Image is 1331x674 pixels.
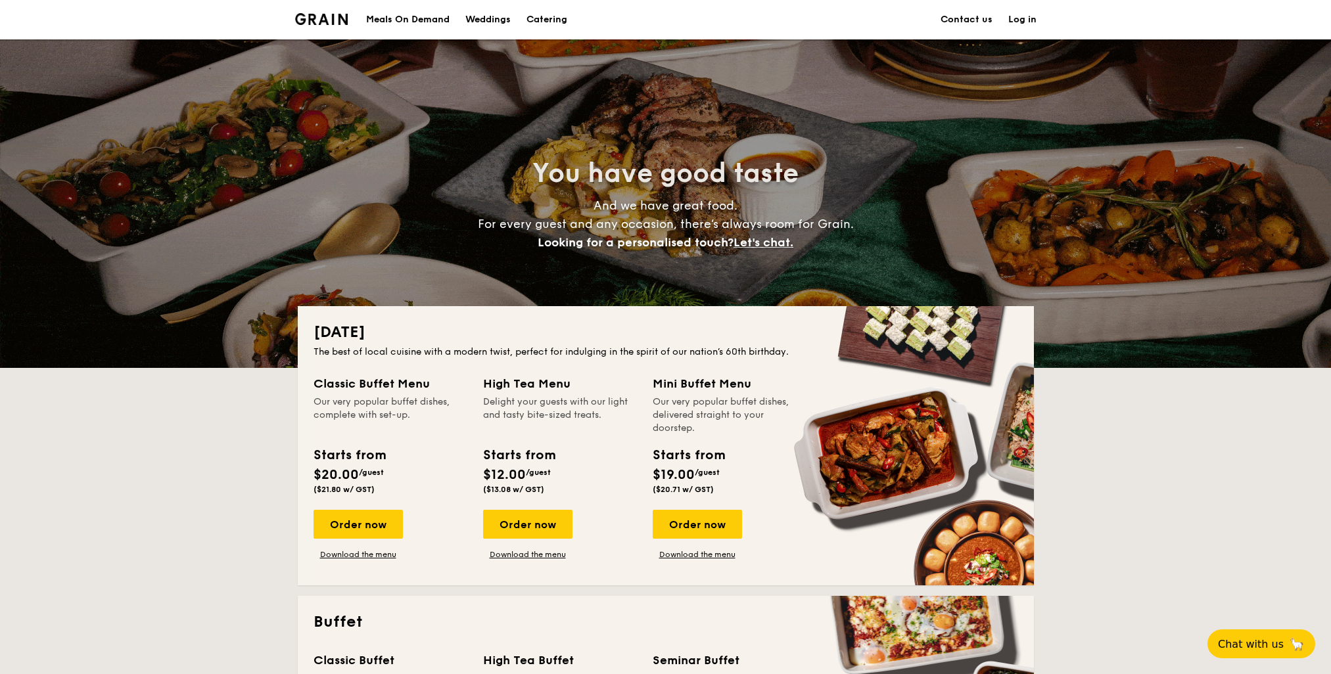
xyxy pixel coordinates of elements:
div: High Tea Buffet [483,651,637,669]
span: You have good taste [532,158,799,189]
div: Our very popular buffet dishes, complete with set-up. [314,395,467,435]
span: /guest [695,468,720,477]
a: Logotype [295,13,348,25]
span: ($13.08 w/ GST) [483,485,544,494]
div: Delight your guests with our light and tasty bite-sized treats. [483,395,637,435]
span: ($20.71 w/ GST) [653,485,714,494]
div: Starts from [653,445,724,465]
span: /guest [526,468,551,477]
div: Mini Buffet Menu [653,374,806,393]
div: Seminar Buffet [653,651,806,669]
h2: Buffet [314,612,1018,633]
a: Download the menu [653,549,742,560]
span: $20.00 [314,467,359,483]
span: Chat with us [1218,638,1284,650]
span: ($21.80 w/ GST) [314,485,375,494]
button: Chat with us🦙 [1207,629,1315,658]
a: Download the menu [483,549,572,560]
div: Starts from [314,445,385,465]
div: Classic Buffet Menu [314,374,467,393]
div: Order now [314,510,403,539]
div: Order now [483,510,572,539]
div: Order now [653,510,742,539]
span: $12.00 [483,467,526,483]
h2: [DATE] [314,322,1018,343]
div: High Tea Menu [483,374,637,393]
span: Looking for a personalised touch? [538,235,734,250]
div: Classic Buffet [314,651,467,669]
span: /guest [359,468,384,477]
span: Let's chat. [734,235,793,250]
a: Download the menu [314,549,403,560]
div: Starts from [483,445,555,465]
span: $19.00 [653,467,695,483]
img: Grain [295,13,348,25]
div: Our very popular buffet dishes, delivered straight to your doorstep. [653,395,806,435]
span: And we have great food. For every guest and any occasion, there’s always room for Grain. [478,198,854,250]
div: The best of local cuisine with a modern twist, perfect for indulging in the spirit of our nation’... [314,346,1018,359]
span: 🦙 [1289,637,1305,652]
